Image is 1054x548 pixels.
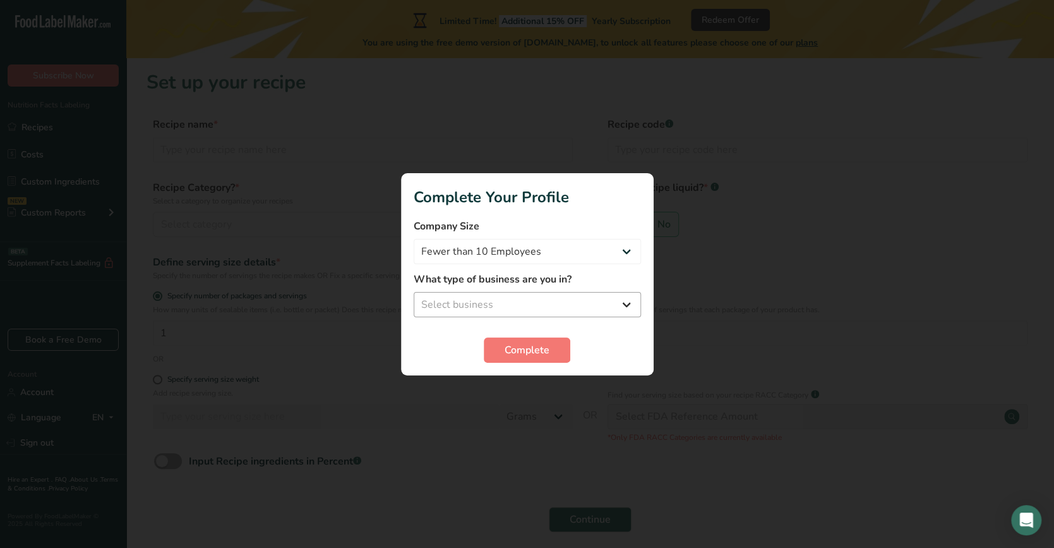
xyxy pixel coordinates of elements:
label: What type of business are you in? [414,272,641,287]
button: Complete [484,338,570,363]
label: Company Size [414,219,641,234]
span: Complete [505,343,549,358]
div: Open Intercom Messenger [1011,505,1041,535]
h1: Complete Your Profile [414,186,641,209]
